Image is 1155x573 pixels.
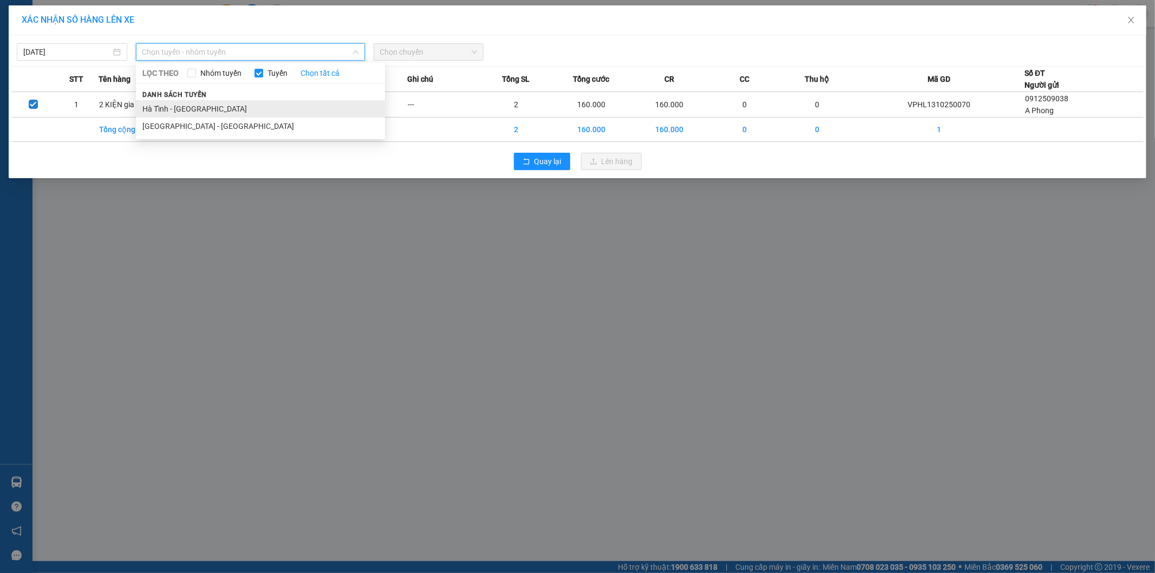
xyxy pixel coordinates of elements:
[380,44,478,60] span: Chọn chuyến
[928,73,950,85] span: Mã GD
[1025,94,1068,103] span: 0912509038
[740,73,749,85] span: CC
[480,92,552,118] td: 2
[502,73,530,85] span: Tổng SL
[781,118,854,142] td: 0
[480,118,552,142] td: 2
[99,92,171,118] td: 2 KIỆN gia dụng
[196,67,246,79] span: Nhóm tuyến
[853,92,1025,118] td: VPHL1310250070
[22,15,134,25] span: XÁC NHẬN SỐ HÀNG LÊN XE
[69,73,83,85] span: STT
[1025,106,1054,115] span: A Phong
[142,67,179,79] span: LỌC THEO
[99,73,130,85] span: Tên hàng
[630,92,709,118] td: 160.000
[709,92,781,118] td: 0
[407,92,480,118] td: ---
[573,73,609,85] span: Tổng cước
[514,153,570,170] button: rollbackQuay lại
[709,118,781,142] td: 0
[136,100,385,118] li: Hà Tĩnh - [GEOGRAPHIC_DATA]
[534,155,562,167] span: Quay lại
[1127,16,1136,24] span: close
[1116,5,1146,36] button: Close
[630,118,709,142] td: 160.000
[101,40,453,54] li: Hotline: 1900252555
[581,153,642,170] button: uploadLên hàng
[136,118,385,135] li: [GEOGRAPHIC_DATA] - [GEOGRAPHIC_DATA]
[301,67,340,79] a: Chọn tất cả
[263,67,292,79] span: Tuyến
[781,92,854,118] td: 0
[853,118,1025,142] td: 1
[664,73,674,85] span: CR
[14,79,189,96] b: GỬI : VP [PERSON_NAME]
[99,118,171,142] td: Tổng cộng
[552,92,631,118] td: 160.000
[14,14,68,68] img: logo.jpg
[23,46,111,58] input: 13/10/2025
[805,73,830,85] span: Thu hộ
[101,27,453,40] li: Cổ Đạm, xã [GEOGRAPHIC_DATA], [GEOGRAPHIC_DATA]
[523,158,530,166] span: rollback
[55,92,98,118] td: 1
[353,49,359,55] span: down
[142,44,358,60] span: Chọn tuyến - nhóm tuyến
[1025,67,1059,91] div: Số ĐT Người gửi
[552,118,631,142] td: 160.000
[136,90,213,100] span: Danh sách tuyến
[407,73,433,85] span: Ghi chú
